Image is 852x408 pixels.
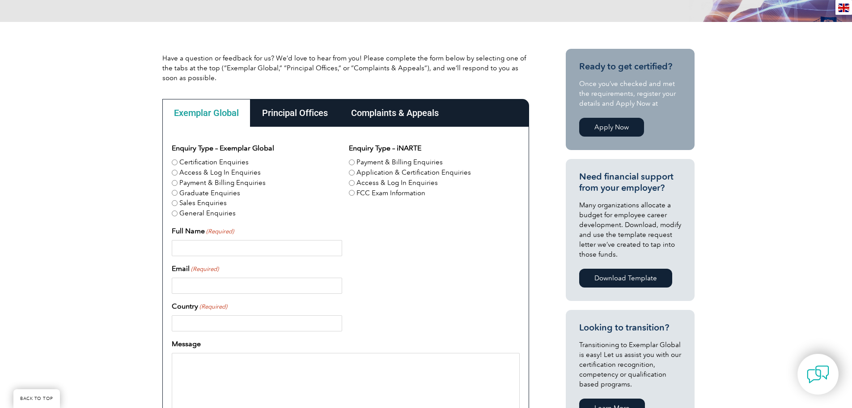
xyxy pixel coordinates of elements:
[162,99,250,127] div: Exemplar Global
[579,171,681,193] h3: Need financial support from your employer?
[172,339,201,349] label: Message
[179,157,249,167] label: Certification Enquiries
[162,53,529,83] p: Have a question or feedback for us? We’d love to hear from you! Please complete the form below by...
[339,99,450,127] div: Complaints & Appeals
[13,389,60,408] a: BACK TO TOP
[172,226,234,236] label: Full Name
[356,178,438,188] label: Access & Log In Enquiries
[179,178,266,188] label: Payment & Billing Enquiries
[356,167,471,178] label: Application & Certification Enquiries
[172,263,219,274] label: Email
[579,61,681,72] h3: Ready to get certified?
[199,302,227,311] span: (Required)
[579,269,672,288] a: Download Template
[356,157,443,167] label: Payment & Billing Enquiries
[179,188,240,198] label: Graduate Enquiries
[349,143,421,154] legend: Enquiry Type – iNARTE
[356,188,425,198] label: FCC Exam Information
[172,301,227,312] label: Country
[179,208,236,219] label: General Enquiries
[579,118,644,137] a: Apply Now
[179,198,227,208] label: Sales Enquiries
[579,200,681,259] p: Many organizations allocate a budget for employee career development. Download, modify and use th...
[579,79,681,108] p: Once you’ve checked and met the requirements, register your details and Apply Now at
[179,167,261,178] label: Access & Log In Enquiries
[807,363,829,386] img: contact-chat.png
[205,227,234,236] span: (Required)
[172,143,274,154] legend: Enquiry Type – Exemplar Global
[250,99,339,127] div: Principal Offices
[838,4,849,12] img: en
[579,322,681,333] h3: Looking to transition?
[579,340,681,389] p: Transitioning to Exemplar Global is easy! Let us assist you with our certification recognition, c...
[190,265,219,274] span: (Required)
